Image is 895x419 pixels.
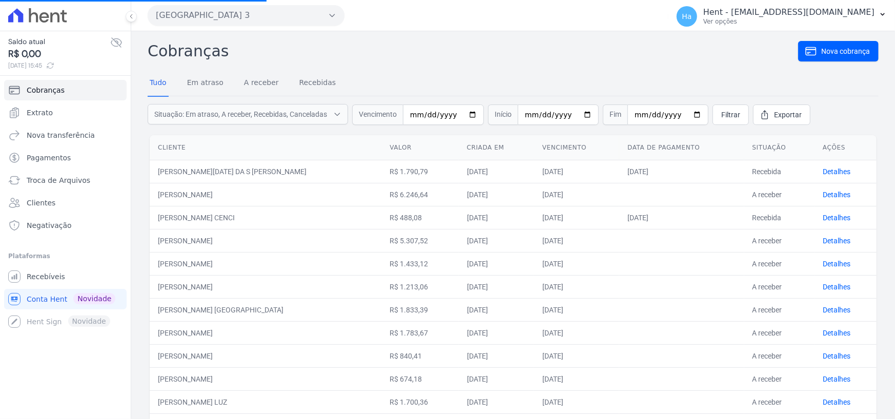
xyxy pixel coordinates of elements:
span: Clientes [27,198,55,208]
td: [DATE] [534,206,619,229]
td: [DATE] [459,275,534,298]
td: A receber [744,183,815,206]
td: [DATE] [459,160,534,183]
th: Vencimento [534,135,619,160]
td: Recebida [744,206,815,229]
td: R$ 840,41 [381,344,458,367]
td: [DATE] [534,367,619,390]
a: Cobranças [4,80,127,100]
a: Detalhes [823,306,850,314]
td: [DATE] [534,229,619,252]
td: A receber [744,321,815,344]
td: [PERSON_NAME] [150,229,381,252]
td: R$ 6.246,64 [381,183,458,206]
td: R$ 5.307,52 [381,229,458,252]
td: A receber [744,252,815,275]
a: Detalhes [823,214,850,222]
span: Recebíveis [27,271,65,282]
span: R$ 0,00 [8,47,110,61]
span: Fim [603,104,627,125]
td: A receber [744,344,815,367]
td: R$ 1.213,06 [381,275,458,298]
th: Data de pagamento [619,135,744,160]
span: Troca de Arquivos [27,175,90,185]
span: Início [488,104,518,125]
td: [PERSON_NAME] [150,367,381,390]
a: Detalhes [823,260,850,268]
span: Cobranças [27,85,65,95]
a: Detalhes [823,375,850,383]
td: [DATE] [459,206,534,229]
span: Exportar [774,110,802,120]
h2: Cobranças [148,39,798,62]
a: Troca de Arquivos [4,170,127,191]
a: Tudo [148,70,169,97]
td: [PERSON_NAME] [GEOGRAPHIC_DATA] [150,298,381,321]
td: [DATE] [534,344,619,367]
a: Exportar [753,104,810,125]
span: Ha [682,13,691,20]
td: [PERSON_NAME] [150,321,381,344]
td: [PERSON_NAME] [150,344,381,367]
p: Hent - [EMAIL_ADDRESS][DOMAIN_NAME] [703,7,874,17]
td: [DATE] [534,275,619,298]
a: Detalhes [823,283,850,291]
span: Situação: Em atraso, A receber, Recebidas, Canceladas [154,109,327,119]
th: Situação [744,135,815,160]
a: Detalhes [823,191,850,199]
button: Situação: Em atraso, A receber, Recebidas, Canceladas [148,104,348,124]
td: [DATE] [534,390,619,413]
a: Filtrar [713,104,749,125]
span: Saldo atual [8,36,110,47]
a: Extrato [4,102,127,123]
td: [DATE] [619,160,744,183]
a: Em atraso [185,70,226,97]
a: Recebíveis [4,266,127,287]
td: [DATE] [459,298,534,321]
span: Conta Hent [27,294,67,304]
td: [DATE] [534,252,619,275]
td: [DATE] [534,321,619,344]
a: Negativação [4,215,127,236]
span: Filtrar [721,110,740,120]
td: [DATE] [534,298,619,321]
a: Nova transferência [4,125,127,145]
td: [DATE] [534,183,619,206]
a: Nova cobrança [798,41,879,61]
td: [DATE] [534,160,619,183]
span: Extrato [27,108,53,118]
a: Recebidas [297,70,338,97]
td: [DATE] [619,206,744,229]
span: Negativação [27,220,72,231]
button: [GEOGRAPHIC_DATA] 3 [148,5,344,26]
td: [DATE] [459,252,534,275]
td: [PERSON_NAME] LUZ [150,390,381,413]
button: Ha Hent - [EMAIL_ADDRESS][DOMAIN_NAME] Ver opções [668,2,895,31]
td: A receber [744,367,815,390]
a: Clientes [4,193,127,213]
span: Nova transferência [27,130,95,140]
td: [DATE] [459,390,534,413]
td: [PERSON_NAME] [150,252,381,275]
td: [PERSON_NAME] [150,275,381,298]
a: Detalhes [823,398,850,406]
div: Plataformas [8,250,123,262]
span: Pagamentos [27,153,71,163]
td: A receber [744,229,815,252]
td: R$ 488,08 [381,206,458,229]
a: Detalhes [823,352,850,360]
span: Vencimento [352,104,403,125]
a: Pagamentos [4,148,127,168]
a: Detalhes [823,167,850,176]
th: Ações [815,135,877,160]
td: [DATE] [459,321,534,344]
td: [DATE] [459,344,534,367]
td: [PERSON_NAME] CENCI [150,206,381,229]
td: [DATE] [459,367,534,390]
td: R$ 1.783,67 [381,321,458,344]
span: Nova cobrança [821,46,870,56]
p: Ver opções [703,17,874,26]
td: A receber [744,298,815,321]
td: A receber [744,390,815,413]
a: Conta Hent Novidade [4,289,127,309]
